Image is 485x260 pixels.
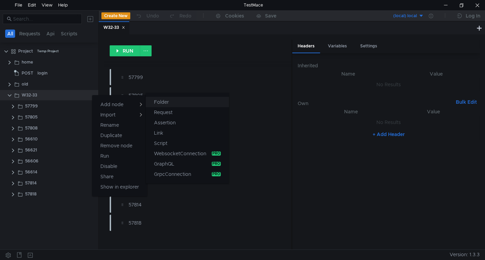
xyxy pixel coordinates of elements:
[92,110,147,120] button: Import
[146,128,229,138] button: Link
[212,151,221,156] div: pro
[154,170,191,178] app-tour-anchor: GrpcConnection
[92,140,147,151] button: Remove node
[92,130,147,140] button: Duplicate
[154,98,169,106] app-tour-anchor: Folder
[154,118,176,127] app-tour-anchor: Assertion
[154,108,173,116] app-tour-anchor: Request
[154,129,163,137] app-tour-anchor: Link
[100,121,119,129] app-tour-anchor: Rename
[100,112,115,118] app-tour-anchor: Import
[146,97,229,107] button: Folder
[154,149,206,158] app-tour-anchor: WebsocketConnection
[146,169,229,179] button: GrpcConnectionpro
[146,138,229,148] button: Script
[92,161,147,171] button: Disable
[100,152,109,160] app-tour-anchor: Run
[154,139,167,147] app-tour-anchor: Script
[146,159,229,169] button: GraphQLpro
[154,160,174,168] app-tour-anchor: GraphQL
[100,162,117,170] app-tour-anchor: Disable
[92,99,147,110] button: Add node
[212,172,221,176] div: pro
[92,151,147,161] button: Run
[146,107,229,117] button: Request
[100,172,113,181] app-tour-anchor: Share
[92,171,147,182] button: Share
[100,101,123,108] app-tour-anchor: Add node
[92,182,147,192] button: Show in explorer
[100,131,122,139] app-tour-anchor: Duplicate
[146,148,229,159] button: WebsocketConnectionpro
[146,117,229,128] button: Assertion
[212,162,221,166] div: pro
[92,120,147,130] button: Rename
[100,142,132,150] app-tour-anchor: Remove node
[100,183,139,191] app-tour-anchor: Show in explorer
